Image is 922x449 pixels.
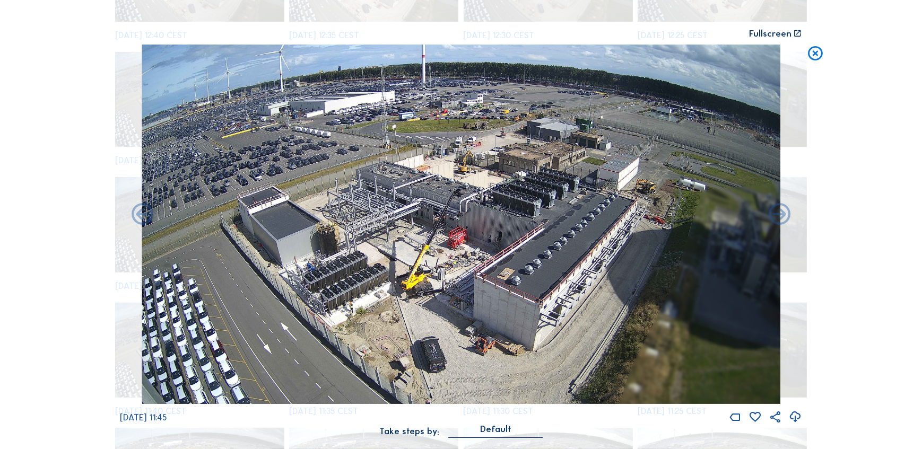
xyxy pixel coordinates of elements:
i: Back [767,202,793,228]
div: Take steps by: [379,427,439,436]
img: Image [142,45,781,404]
span: [DATE] 11:45 [120,412,167,422]
div: Default [480,424,511,434]
div: Default [449,424,543,437]
div: Fullscreen [749,29,791,38]
i: Forward [129,202,156,228]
